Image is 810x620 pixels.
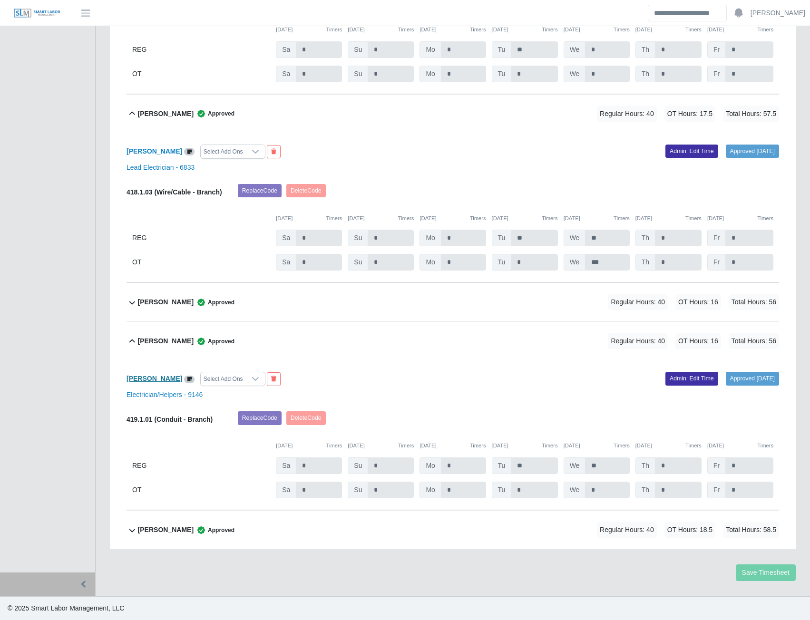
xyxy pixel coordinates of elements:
[138,109,194,119] b: [PERSON_NAME]
[348,230,368,246] span: Su
[326,214,342,223] button: Timers
[132,482,270,498] div: OT
[127,283,779,321] button: [PERSON_NAME] Approved Regular Hours: 40 OT Hours: 16 Total Hours: 56
[707,442,773,450] div: [DATE]
[751,8,805,18] a: [PERSON_NAME]
[194,525,234,535] span: Approved
[348,254,368,271] span: Su
[348,66,368,82] span: Su
[635,230,655,246] span: Th
[420,442,486,450] div: [DATE]
[726,145,779,158] a: Approved [DATE]
[635,482,655,498] span: Th
[286,411,326,425] button: DeleteCode
[757,442,773,450] button: Timers
[420,457,441,474] span: Mo
[564,26,630,34] div: [DATE]
[276,230,296,246] span: Sa
[127,375,182,382] a: [PERSON_NAME]
[127,164,195,171] a: Lead Electrician - 6833
[492,254,512,271] span: Tu
[726,372,779,385] a: Approved [DATE]
[276,66,296,82] span: Sa
[470,214,486,223] button: Timers
[492,66,512,82] span: Tu
[736,564,796,581] button: Save Timesheet
[348,26,414,34] div: [DATE]
[184,147,195,155] a: View/Edit Notes
[184,375,195,382] a: View/Edit Notes
[492,41,512,58] span: Tu
[729,333,779,349] span: Total Hours: 56
[201,145,246,158] div: Select Add Ons
[398,214,414,223] button: Timers
[470,26,486,34] button: Timers
[564,66,586,82] span: We
[757,214,773,223] button: Timers
[492,442,558,450] div: [DATE]
[138,336,194,346] b: [PERSON_NAME]
[597,106,657,122] span: Regular Hours: 40
[286,184,326,197] button: DeleteCode
[276,457,296,474] span: Sa
[348,482,368,498] span: Su
[492,214,558,223] div: [DATE]
[276,41,296,58] span: Sa
[13,8,61,19] img: SLM Logo
[614,442,630,450] button: Timers
[194,298,234,307] span: Approved
[132,457,270,474] div: REG
[238,184,282,197] button: ReplaceCode
[614,26,630,34] button: Timers
[127,147,182,155] a: [PERSON_NAME]
[492,26,558,34] div: [DATE]
[348,41,368,58] span: Su
[420,482,441,498] span: Mo
[276,214,342,223] div: [DATE]
[614,214,630,223] button: Timers
[608,294,668,310] span: Regular Hours: 40
[685,26,702,34] button: Timers
[138,297,194,307] b: [PERSON_NAME]
[564,442,630,450] div: [DATE]
[707,214,773,223] div: [DATE]
[276,442,342,450] div: [DATE]
[675,333,721,349] span: OT Hours: 16
[707,230,726,246] span: Fr
[420,66,441,82] span: Mo
[201,372,246,386] div: Select Add Ons
[729,294,779,310] span: Total Hours: 56
[326,442,342,450] button: Timers
[138,525,194,535] b: [PERSON_NAME]
[127,322,779,360] button: [PERSON_NAME] Approved Regular Hours: 40 OT Hours: 16 Total Hours: 56
[194,109,234,118] span: Approved
[492,482,512,498] span: Tu
[127,511,779,549] button: [PERSON_NAME] Approved Regular Hours: 40 OT Hours: 18.5 Total Hours: 58.5
[707,254,726,271] span: Fr
[8,604,124,612] span: © 2025 Smart Labor Management, LLC
[492,457,512,474] span: Tu
[564,482,586,498] span: We
[276,254,296,271] span: Sa
[664,106,715,122] span: OT Hours: 17.5
[132,254,270,271] div: OT
[685,214,702,223] button: Timers
[420,26,486,34] div: [DATE]
[127,391,203,398] a: Electrician/Helpers - 9146
[665,145,718,158] a: Admin: Edit Time
[635,214,702,223] div: [DATE]
[492,230,512,246] span: Tu
[597,522,657,538] span: Regular Hours: 40
[635,457,655,474] span: Th
[707,482,726,498] span: Fr
[420,254,441,271] span: Mo
[348,457,368,474] span: Su
[648,5,727,21] input: Search
[665,372,718,385] a: Admin: Edit Time
[635,41,655,58] span: Th
[470,442,486,450] button: Timers
[635,26,702,34] div: [DATE]
[348,442,414,450] div: [DATE]
[398,26,414,34] button: Timers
